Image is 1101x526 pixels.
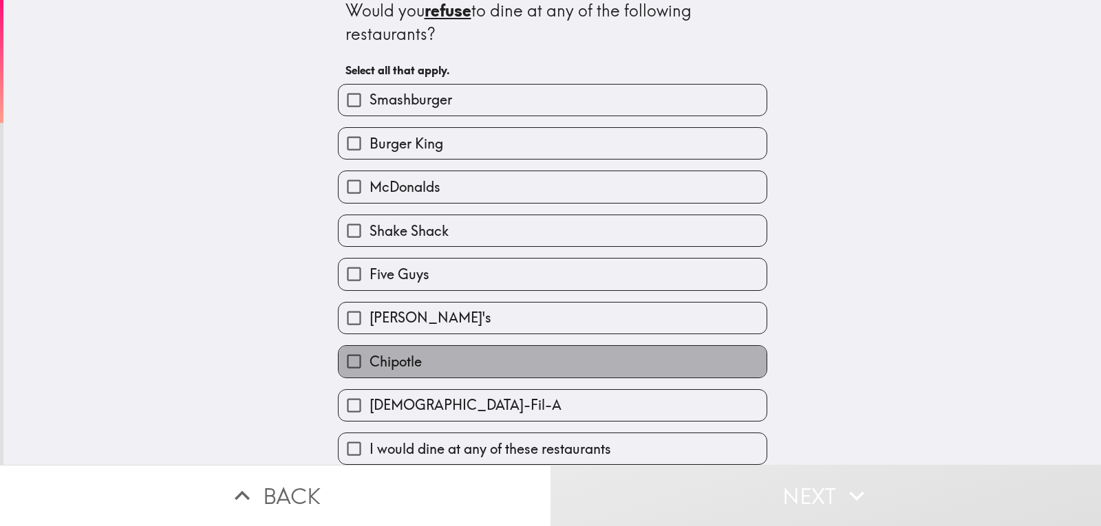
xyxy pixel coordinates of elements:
[339,128,767,159] button: Burger King
[370,90,452,109] span: Smashburger
[339,390,767,421] button: [DEMOGRAPHIC_DATA]-Fil-A
[339,259,767,289] button: Five Guys
[370,265,429,284] span: Five Guys
[339,433,767,464] button: I would dine at any of these restaurants
[370,221,449,241] span: Shake Shack
[339,85,767,116] button: Smashburger
[370,308,491,327] span: [PERSON_NAME]'s
[370,177,440,197] span: McDonalds
[339,303,767,333] button: [PERSON_NAME]'s
[339,215,767,246] button: Shake Shack
[370,134,443,153] span: Burger King
[550,465,1101,526] button: Next
[370,395,562,415] span: [DEMOGRAPHIC_DATA]-Fil-A
[370,352,422,371] span: Chipotle
[345,63,760,78] h6: Select all that apply.
[370,439,611,459] span: I would dine at any of these restaurants
[339,346,767,377] button: Chipotle
[339,171,767,202] button: McDonalds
